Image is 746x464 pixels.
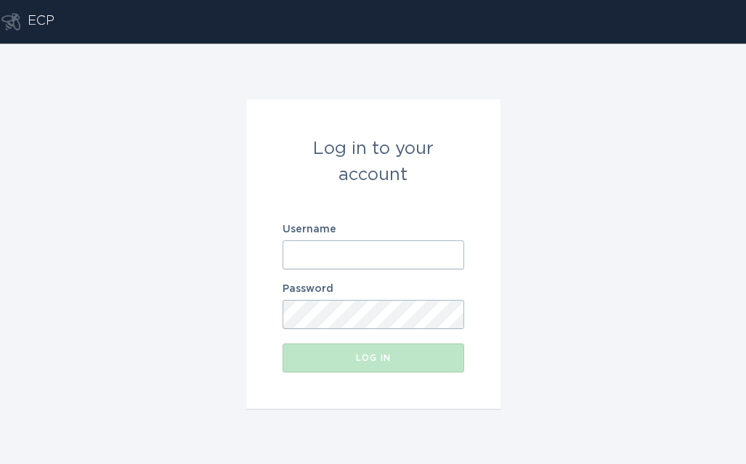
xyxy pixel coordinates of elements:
[283,284,464,294] label: Password
[290,354,457,362] div: Log in
[1,13,20,30] button: Go to dashboard
[283,136,464,188] div: Log in to your account
[283,224,464,235] label: Username
[283,343,464,373] button: Log in
[28,13,54,30] div: ECP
